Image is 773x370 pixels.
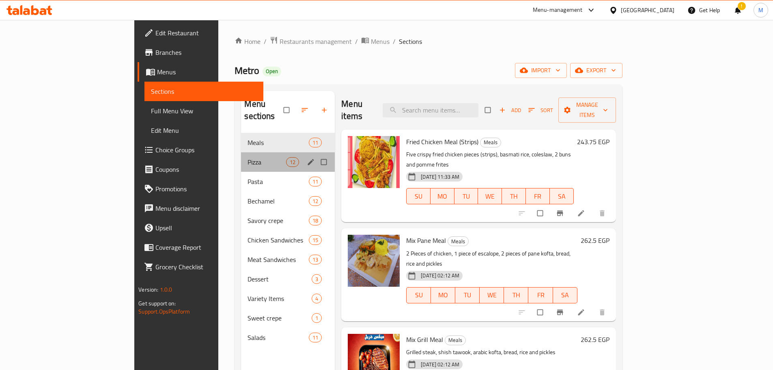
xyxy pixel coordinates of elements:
[155,262,257,272] span: Grocery Checklist
[361,36,390,47] a: Menus
[431,188,454,204] button: MO
[248,177,309,186] div: Pasta
[248,255,309,264] span: Meat Sandwiches
[241,191,335,211] div: Bechamel12
[241,130,335,351] nav: Menu sections
[483,289,501,301] span: WE
[480,287,504,303] button: WE
[241,269,335,289] div: Dessert3
[138,62,263,82] a: Menus
[445,335,465,345] span: Meals
[248,294,312,303] span: Variety Items
[570,63,622,78] button: export
[621,6,674,15] div: [GEOGRAPHIC_DATA]
[312,295,321,303] span: 4
[577,65,616,76] span: export
[341,98,373,122] h2: Menu items
[459,289,476,301] span: TU
[138,179,263,199] a: Promotions
[406,347,577,357] p: Grilled steak, shish tawook, arabic kofta, bread, rice and pickles
[448,237,468,246] span: Meals
[138,298,176,309] span: Get support on:
[309,217,321,225] span: 18
[458,190,475,202] span: TU
[144,121,263,140] a: Edit Menu
[455,287,480,303] button: TU
[138,257,263,277] a: Grocery Checklist
[151,125,257,135] span: Edit Menu
[521,65,560,76] span: import
[296,101,315,119] span: Sort sections
[309,216,322,225] div: items
[410,289,428,301] span: SU
[577,308,587,316] a: Edit menu item
[155,48,257,57] span: Branches
[315,101,335,119] button: Add section
[248,216,309,225] span: Savory crepe
[434,190,451,202] span: MO
[241,211,335,230] div: Savory crepe18
[248,196,309,206] div: Bechamel
[406,333,443,346] span: Mix Grill Meal
[383,103,478,117] input: search
[553,190,571,202] span: SA
[155,184,257,194] span: Promotions
[138,160,263,179] a: Coupons
[144,101,263,121] a: Full Menu View
[502,188,526,204] button: TH
[309,177,322,186] div: items
[248,235,309,245] div: Chicken Sandwiches
[410,190,427,202] span: SU
[581,334,609,345] h6: 262.5 EGP
[286,158,299,166] span: 12
[155,242,257,252] span: Coverage Report
[241,308,335,328] div: Sweet crepe1
[280,37,352,46] span: Restaurants management
[138,23,263,43] a: Edit Restaurant
[248,274,312,284] div: Dessert
[312,313,322,323] div: items
[448,236,469,246] div: Meals
[393,37,396,46] li: /
[418,272,463,279] span: [DATE] 02:12 AM
[515,63,567,78] button: import
[758,6,763,15] span: M
[248,157,286,167] div: Pizza
[593,303,613,321] button: delete
[481,190,499,202] span: WE
[406,287,431,303] button: SU
[528,106,553,115] span: Sort
[155,28,257,38] span: Edit Restaurant
[248,313,312,323] div: Sweet crepe
[309,333,322,342] div: items
[551,204,571,222] button: Branch-specific-item
[532,206,549,221] span: Select to update
[593,204,613,222] button: delete
[309,334,321,342] span: 11
[248,138,309,147] span: Meals
[309,235,322,245] div: items
[263,68,281,75] span: Open
[309,256,321,264] span: 13
[241,152,335,172] div: Pizza12edit
[286,157,299,167] div: items
[155,164,257,174] span: Coupons
[532,289,549,301] span: FR
[155,203,257,213] span: Menu disclaimer
[241,328,335,347] div: Salads11
[248,333,309,342] span: Salads
[431,287,455,303] button: MO
[309,139,321,147] span: 11
[241,250,335,269] div: Meat Sandwiches13
[138,238,263,257] a: Coverage Report
[312,274,322,284] div: items
[312,314,321,322] span: 1
[480,138,501,147] div: Meals
[151,106,257,116] span: Full Menu View
[264,37,267,46] li: /
[312,275,321,283] span: 3
[155,145,257,155] span: Choice Groups
[348,136,400,188] img: Fried Chicken Meal (Strips)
